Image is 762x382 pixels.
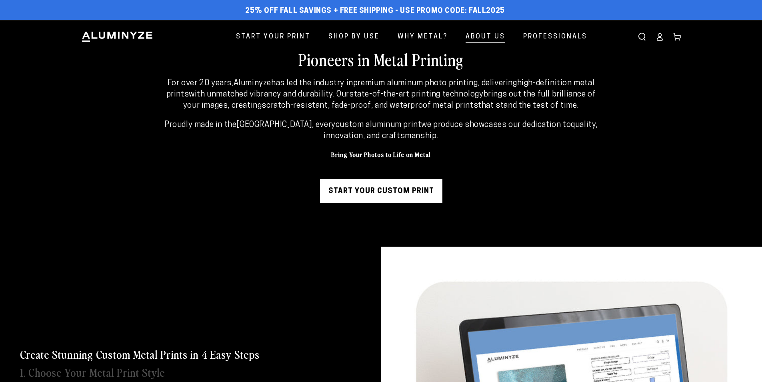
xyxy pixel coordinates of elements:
summary: Search our site [633,28,651,46]
p: Proudly made in the , every we produce showcases our dedication to . [160,119,602,142]
p: For over 20 years, has led the industry in , delivering with unmatched vibrancy and durability. O... [160,78,602,111]
a: Start Your Custom Print [320,179,442,203]
span: Why Metal? [398,31,448,43]
h2: Pioneers in Metal Printing [121,49,641,70]
strong: premium aluminum photo printing [353,79,478,87]
a: Professionals [517,26,593,48]
strong: custom aluminum print [336,121,422,129]
a: Start Your Print [230,26,316,48]
a: Shop By Use [322,26,386,48]
span: Professionals [523,31,587,43]
h3: Create Stunning Custom Metal Prints in 4 Easy Steps [20,347,260,361]
span: Shop By Use [328,31,380,43]
strong: state-of-the-art printing technology [349,90,484,99]
strong: Bring Your Photos to Life on Metal [331,150,431,159]
strong: [GEOGRAPHIC_DATA] [236,121,312,129]
a: Why Metal? [392,26,454,48]
h3: 1. Choose Your Metal Print Style [20,365,165,379]
strong: Aluminyze [234,79,271,87]
img: Aluminyze [81,31,153,43]
span: 25% off FALL Savings + Free Shipping - Use Promo Code: FALL2025 [245,7,505,16]
strong: scratch-resistant, fade-proof, and waterproof metal prints [262,102,478,110]
span: Start Your Print [236,31,310,43]
span: About Us [466,31,505,43]
a: About Us [460,26,511,48]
